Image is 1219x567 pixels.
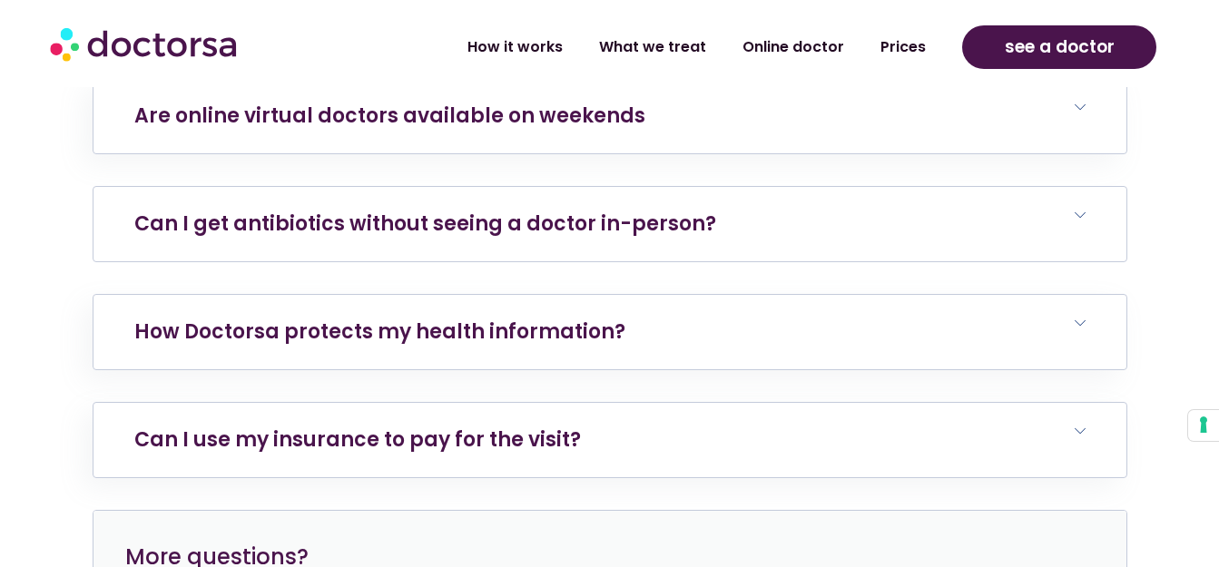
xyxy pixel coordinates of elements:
[724,26,862,68] a: Online doctor
[1005,33,1115,62] span: see a doctor
[325,26,944,68] nav: Menu
[134,210,716,238] a: Can I get antibiotics without seeing a doctor in-person?
[449,26,581,68] a: How it works
[962,25,1155,69] a: see a doctor
[134,318,625,346] a: How Doctorsa protects my health information?
[862,26,944,68] a: Prices
[134,102,645,130] a: Are online virtual doctors available on weekends
[93,79,1126,153] h6: Are online virtual doctors available on weekends
[1188,410,1219,441] button: Your consent preferences for tracking technologies
[93,187,1126,261] h6: Can I get antibiotics without seeing a doctor in-person?
[134,425,581,454] a: Can I use my insurance to pay for the visit?
[581,26,724,68] a: What we treat
[93,295,1126,369] h6: How Doctorsa protects my health information?
[93,403,1126,477] h6: Can I use my insurance to pay for the visit?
